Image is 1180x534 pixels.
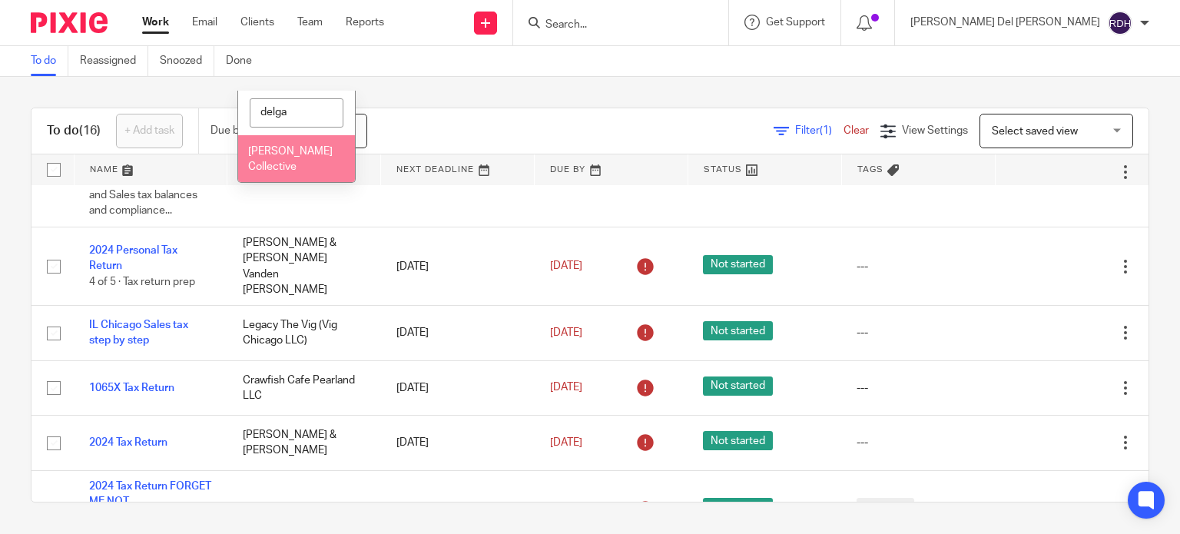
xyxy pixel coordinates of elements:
a: Email [192,15,217,30]
h1: To do [47,123,101,139]
span: [PERSON_NAME] Collective [248,146,333,173]
a: 2024 Personal Tax Return [89,245,177,271]
span: In review [857,498,914,517]
img: svg%3E [1108,11,1132,35]
span: 0 of 2 · Call the comptroller for Franchise and Sales tax balances and compliance... [89,158,211,217]
span: Filter [795,125,844,136]
span: 4 of 5 · Tax return prep [89,277,195,287]
span: Not started [703,498,773,517]
td: [DATE] [381,306,535,360]
a: Team [297,15,323,30]
input: Search [544,18,682,32]
a: IL Chicago Sales tax step by step [89,320,188,346]
a: Work [142,15,169,30]
td: [DATE] [381,416,535,470]
div: --- [857,259,979,274]
a: Done [226,46,264,76]
span: [DATE] [550,437,582,448]
a: Clients [240,15,274,30]
a: Reports [346,15,384,30]
a: + Add task [116,114,183,148]
span: [DATE] [550,260,582,271]
span: Tags [857,165,883,174]
img: Pixie [31,12,108,33]
input: Search options... [250,98,343,128]
td: [DATE] [381,360,535,415]
span: (1) [820,125,832,136]
a: Snoozed [160,46,214,76]
span: Get Support [766,17,825,28]
p: [PERSON_NAME] Del [PERSON_NAME] [910,15,1100,30]
p: Due by [210,123,244,138]
td: [DATE] [381,227,535,306]
a: 2024 Tax Return [89,437,167,448]
span: Not started [703,321,773,340]
td: [PERSON_NAME] & [PERSON_NAME] [227,416,381,470]
td: [PERSON_NAME] & [PERSON_NAME] Vanden [PERSON_NAME] [227,227,381,306]
a: Clear [844,125,869,136]
td: Crawfish Cafe Pearland LLC [227,360,381,415]
span: Not started [703,376,773,396]
span: [DATE] [550,383,582,393]
div: --- [857,380,979,396]
td: Legacy The Vig (Vig Chicago LLC) [227,306,381,360]
a: 1065X Tax Return [89,383,174,393]
span: (16) [79,124,101,137]
span: Not started [703,255,773,274]
span: Not started [703,431,773,450]
a: Reassigned [80,46,148,76]
a: To do [31,46,68,76]
a: 2024 Tax Return FORGET ME NOT [89,481,211,507]
span: Select saved view [992,126,1078,137]
div: --- [857,325,979,340]
div: --- [857,435,979,450]
span: View Settings [902,125,968,136]
span: [DATE] [550,327,582,338]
